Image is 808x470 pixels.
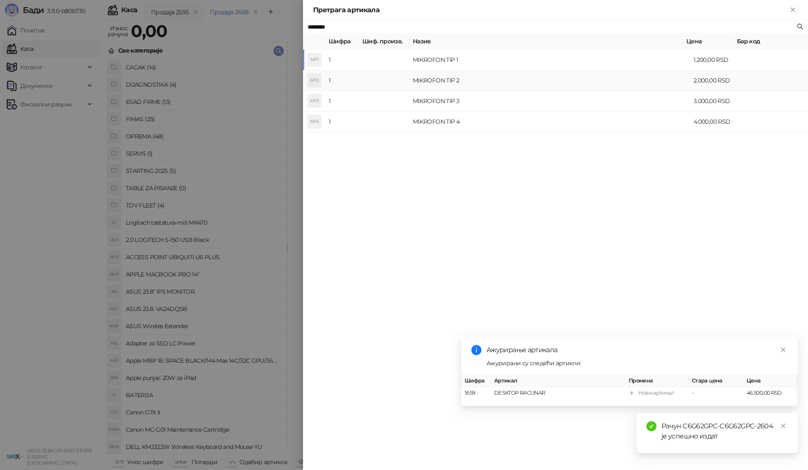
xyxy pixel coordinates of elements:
td: 2.000,00 RSD [690,70,741,91]
th: Бар код [734,33,801,50]
button: Close [788,5,798,15]
div: MT1 [308,53,321,66]
th: Назив [409,33,683,50]
span: close [780,423,786,429]
a: Close [779,421,788,430]
th: Шиф. произв. [359,33,409,50]
th: Цена [683,33,734,50]
th: Артикал [491,375,625,387]
div: Ажурирани су следећи артикли: [486,358,788,368]
span: close [780,347,786,353]
div: MT4 [308,115,321,128]
div: Рачун C6G62GPC-C6G62GPC-2604 је успешно издат [662,421,788,441]
td: 1659 [461,387,491,399]
td: 1 [325,50,359,70]
span: check-circle [646,421,656,431]
div: Претрага артикала [313,5,788,15]
td: 1 [325,112,359,132]
div: Ажурирање артикала [486,345,788,355]
span: info-circle [471,345,481,355]
th: Промена [625,375,688,387]
td: MIKROFON TIP 2 [409,70,690,91]
td: MIKROFON TIP 1 [409,50,690,70]
td: 4.000,00 RSD [690,112,741,132]
div: MT2 [308,74,321,87]
div: MT3 [308,94,321,108]
td: MIKROFON TIP 4 [409,112,690,132]
td: 1.200,00 RSD [690,50,741,70]
th: Стара цена [688,375,743,387]
td: 46.500,00 RSD [743,387,798,399]
td: 1 [325,70,359,91]
td: - [688,387,743,399]
td: DESKTOP RACUNAR [491,387,625,399]
td: 1 [325,91,359,112]
div: Нови артикал [638,389,674,397]
th: Шифра [325,33,359,50]
th: Цена [743,375,798,387]
th: Шифра [461,375,491,387]
a: Close [779,345,788,354]
td: MIKROFON TIP 3 [409,91,690,112]
td: 3.000,00 RSD [690,91,741,112]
